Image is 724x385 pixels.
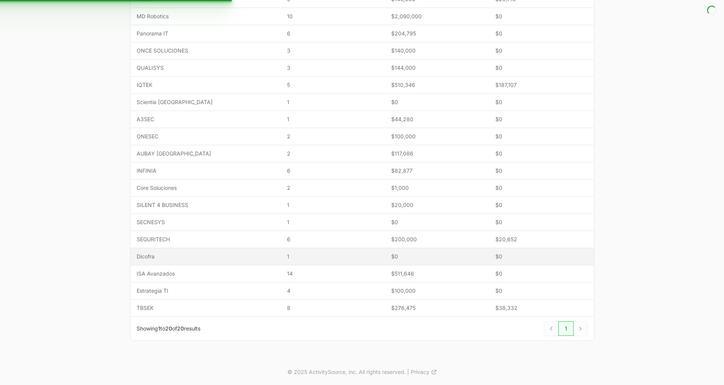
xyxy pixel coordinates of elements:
span: IQTEK [137,81,275,89]
span: 6 [287,236,379,243]
span: 2 [287,150,379,157]
span: 10 [287,13,379,20]
span: 2 [287,184,379,192]
span: A3SEC [137,115,275,123]
span: 1 [287,98,379,106]
span: $0 [495,150,587,157]
span: $0 [391,253,483,260]
p: © 2025 ActivitySource, inc. All rights reserved. [287,368,406,376]
span: $0 [495,253,587,260]
span: $0 [391,218,483,226]
span: TBSEK [137,304,275,312]
span: MD Robotics [137,13,275,20]
p: Showing to of results [137,325,200,332]
span: | [407,368,409,376]
span: $0 [495,30,587,37]
span: $20,652 [495,236,587,243]
span: $0 [495,184,587,192]
span: $0 [495,167,587,175]
span: $0 [495,201,587,209]
span: $0 [495,218,587,226]
span: $100,000 [391,287,483,295]
span: 4 [287,287,379,295]
span: $276,475 [391,304,483,312]
span: $200,000 [391,236,483,243]
span: $0 [495,98,587,106]
span: 20 [177,325,184,332]
span: 1 [287,201,379,209]
span: $117,086 [391,150,483,157]
span: $0 [495,47,587,55]
span: Core Soluciones [137,184,275,192]
span: $0 [495,133,587,140]
span: $0 [495,64,587,72]
span: $2,090,000 [391,13,483,20]
span: QUALISYS [137,64,275,72]
span: 14 [287,270,379,278]
a: 1 [558,321,574,336]
span: Dicofra [137,253,275,260]
span: $511,646 [391,270,483,278]
span: 3 [287,64,379,72]
span: $0 [391,98,483,106]
span: ISA Avanzados [137,270,275,278]
span: $100,000 [391,133,483,140]
span: 1 [287,253,379,260]
span: $44,280 [391,115,483,123]
span: 1 [158,325,160,332]
span: SEGURITECH [137,236,275,243]
a: Privacy [411,368,437,376]
span: AUBAY [GEOGRAPHIC_DATA] [137,150,275,157]
span: 6 [287,30,379,37]
span: INFINIA [137,167,275,175]
span: $0 [495,115,587,123]
span: $38,332 [495,304,587,312]
span: $204,795 [391,30,483,37]
span: SILENT 4 BUSINESS [137,201,275,209]
span: 2 [287,133,379,140]
span: 3 [287,47,379,55]
span: ONESEC [137,133,275,140]
span: $82,877 [391,167,483,175]
span: Estrategia TI [137,287,275,295]
span: $140,000 [391,47,483,55]
span: SECNESYS [137,218,275,226]
span: 6 [287,167,379,175]
span: 1 [287,218,379,226]
span: 20 [165,325,172,332]
span: 8 [287,304,379,312]
span: $510,346 [391,81,483,89]
span: $0 [495,287,587,295]
span: Panorama IT [137,30,275,37]
span: $1,000 [391,184,483,192]
span: $0 [495,270,587,278]
span: $187,107 [495,81,587,89]
span: $20,000 [391,201,483,209]
span: $144,000 [391,64,483,72]
span: ONCE SOLUCIONES [137,47,275,55]
span: $0 [495,13,587,20]
span: 5 [287,81,379,89]
span: Scientia [GEOGRAPHIC_DATA] [137,98,275,106]
span: 1 [287,115,379,123]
